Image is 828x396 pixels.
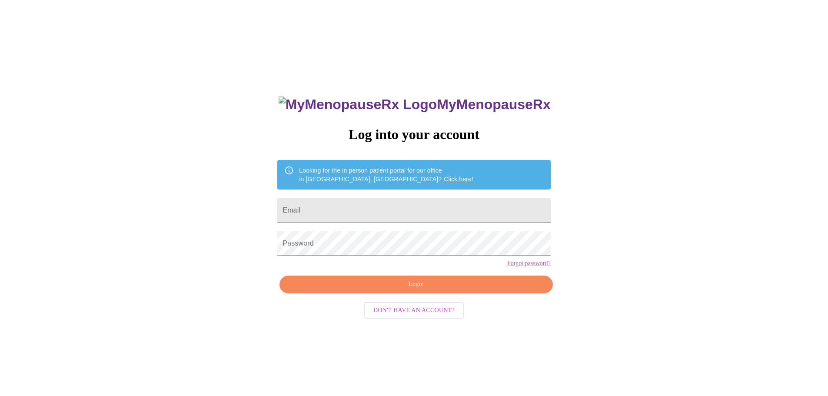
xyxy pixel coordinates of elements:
button: Don't have an account? [364,302,464,319]
div: Looking for the in person patient portal for our office in [GEOGRAPHIC_DATA], [GEOGRAPHIC_DATA]? [299,163,473,187]
span: Login [289,279,542,290]
a: Forgot password? [507,260,551,267]
span: Don't have an account? [373,305,455,316]
h3: MyMenopauseRx [279,97,551,113]
a: Don't have an account? [362,306,466,313]
a: Click here! [444,176,473,183]
h3: Log into your account [277,126,550,143]
img: MyMenopauseRx Logo [279,97,437,113]
button: Login [279,276,552,293]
